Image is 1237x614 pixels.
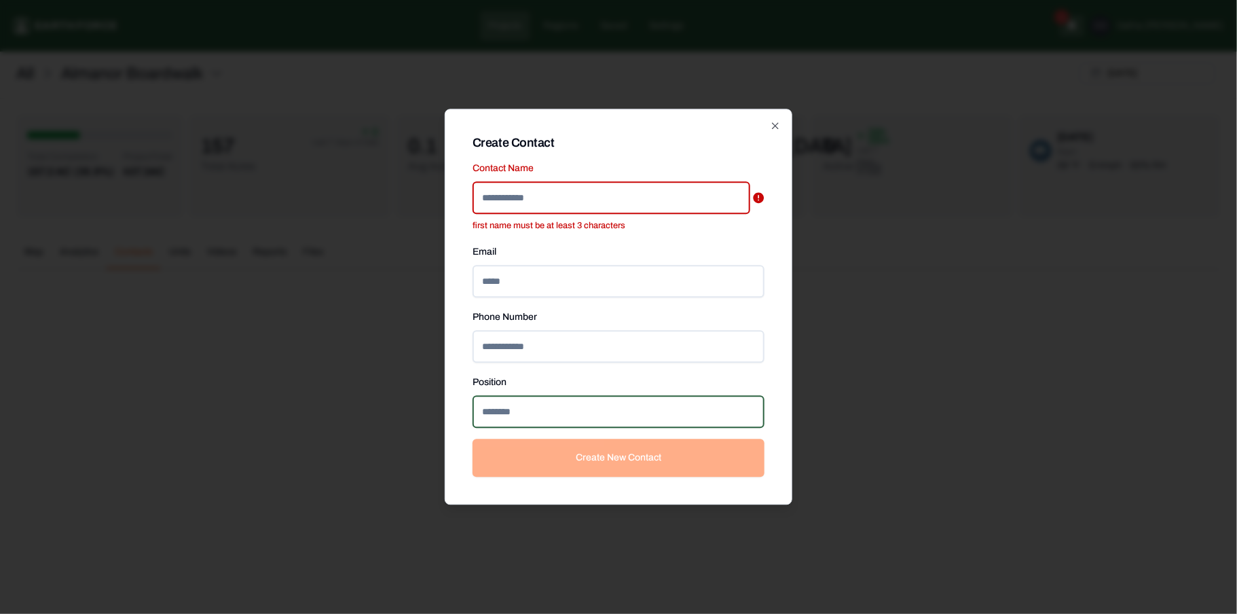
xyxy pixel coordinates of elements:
[473,219,764,232] p: first name must be at least 3 characters
[473,247,496,257] label: Email
[473,378,506,388] label: Position
[473,137,764,149] h2: Create Contact
[473,312,537,323] label: Phone Number
[473,163,534,173] label: Contact Name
